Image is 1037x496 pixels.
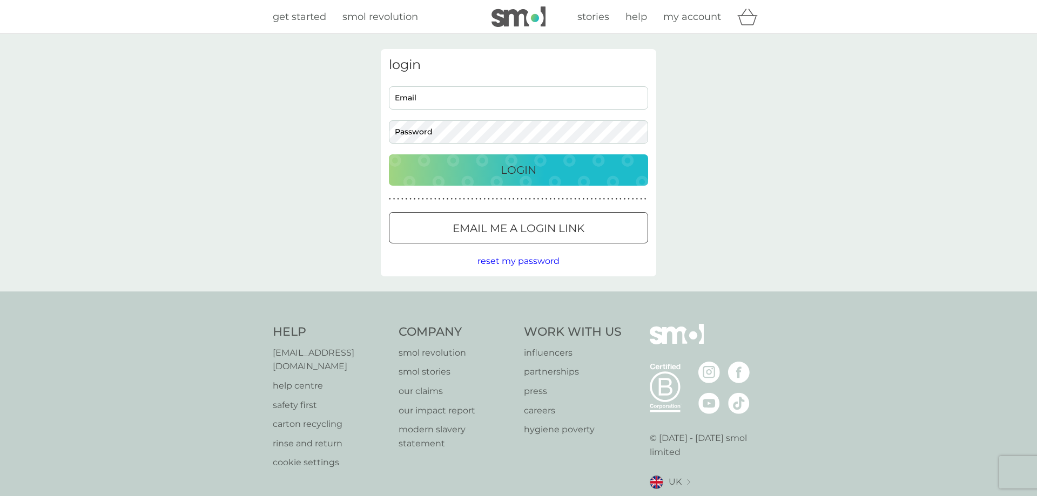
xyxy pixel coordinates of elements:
[477,256,560,266] span: reset my password
[669,475,682,489] span: UK
[475,196,477,202] p: ●
[491,6,546,27] img: smol
[273,437,388,451] a: rinse and return
[574,196,576,202] p: ●
[521,196,523,202] p: ●
[728,392,750,414] img: visit the smol Tiktok page
[273,379,388,393] a: help centre
[508,196,510,202] p: ●
[625,11,647,23] span: help
[397,196,399,202] p: ●
[406,196,408,202] p: ●
[504,196,507,202] p: ●
[492,196,494,202] p: ●
[607,196,609,202] p: ●
[541,196,543,202] p: ●
[619,196,622,202] p: ●
[273,324,388,341] h4: Help
[663,11,721,23] span: my account
[577,11,609,23] span: stories
[393,196,395,202] p: ●
[409,196,412,202] p: ●
[399,404,514,418] a: our impact report
[399,423,514,450] a: modern slavery statement
[537,196,540,202] p: ●
[273,11,326,23] span: get started
[500,196,502,202] p: ●
[549,196,551,202] p: ●
[546,196,548,202] p: ●
[447,196,449,202] p: ●
[399,384,514,398] a: our claims
[644,196,647,202] p: ●
[453,220,584,237] p: Email me a login link
[554,196,556,202] p: ●
[273,417,388,431] a: carton recycling
[611,196,614,202] p: ●
[566,196,568,202] p: ●
[525,196,527,202] p: ●
[640,196,642,202] p: ●
[472,196,474,202] p: ●
[578,196,581,202] p: ●
[467,196,469,202] p: ●
[273,9,326,25] a: get started
[599,196,601,202] p: ●
[418,196,420,202] p: ●
[399,324,514,341] h4: Company
[650,475,663,489] img: UK flag
[342,11,418,23] span: smol revolution
[524,404,622,418] a: careers
[636,196,638,202] p: ●
[455,196,457,202] p: ●
[728,362,750,383] img: visit the smol Facebook page
[389,154,648,186] button: Login
[513,196,515,202] p: ●
[524,365,622,379] a: partnerships
[524,384,622,398] a: press
[587,196,589,202] p: ●
[625,9,647,25] a: help
[389,212,648,243] button: Email me a login link
[624,196,626,202] p: ●
[399,365,514,379] a: smol stories
[524,346,622,360] a: influencers
[533,196,535,202] p: ●
[650,431,765,459] p: © [DATE] - [DATE] smol limited
[399,346,514,360] a: smol revolution
[273,346,388,373] a: [EMAIL_ADDRESS][DOMAIN_NAME]
[529,196,531,202] p: ●
[632,196,634,202] p: ●
[463,196,465,202] p: ●
[737,6,764,28] div: basket
[488,196,490,202] p: ●
[663,9,721,25] a: my account
[430,196,432,202] p: ●
[524,423,622,437] a: hygiene poverty
[582,196,584,202] p: ●
[483,196,486,202] p: ●
[650,324,704,361] img: smol
[570,196,573,202] p: ●
[439,196,441,202] p: ●
[603,196,605,202] p: ●
[414,196,416,202] p: ●
[562,196,564,202] p: ●
[401,196,403,202] p: ●
[273,398,388,412] a: safety first
[273,456,388,470] a: cookie settings
[477,254,560,268] button: reset my password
